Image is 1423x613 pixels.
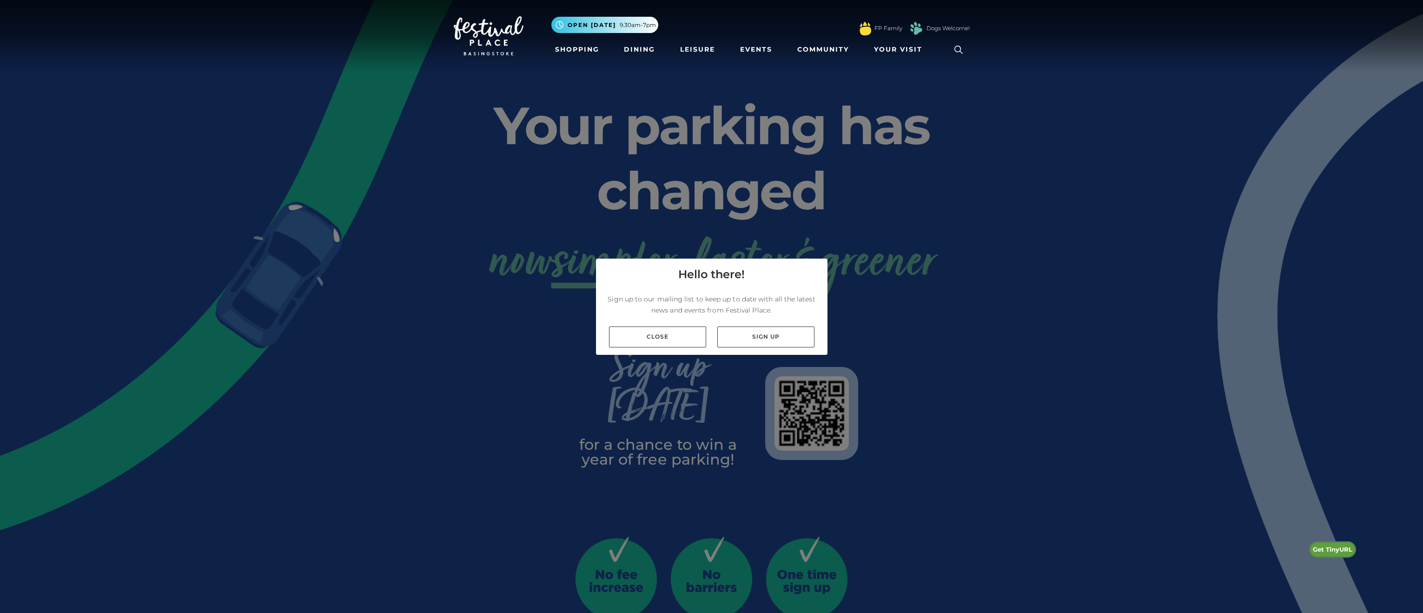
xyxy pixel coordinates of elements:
[874,24,902,33] a: FP Family
[609,326,706,347] a: Close
[870,41,931,58] a: Your Visit
[717,326,814,347] a: Sign up
[874,45,922,54] span: Your Visit
[454,16,523,55] img: Festival Place Logo
[794,41,853,58] a: Community
[551,41,603,58] a: Shopping
[927,24,970,33] a: Dogs Welcome!
[676,41,719,58] a: Leisure
[678,266,745,283] h4: Hello there!
[620,41,659,58] a: Dining
[736,41,776,58] a: Events
[620,21,656,29] span: 9.30am-7pm
[603,293,820,316] p: Sign up to our mailing list to keep up to date with all the latest news and events from Festival ...
[568,21,616,29] span: Open [DATE]
[551,17,658,33] button: Open [DATE] 9.30am-7pm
